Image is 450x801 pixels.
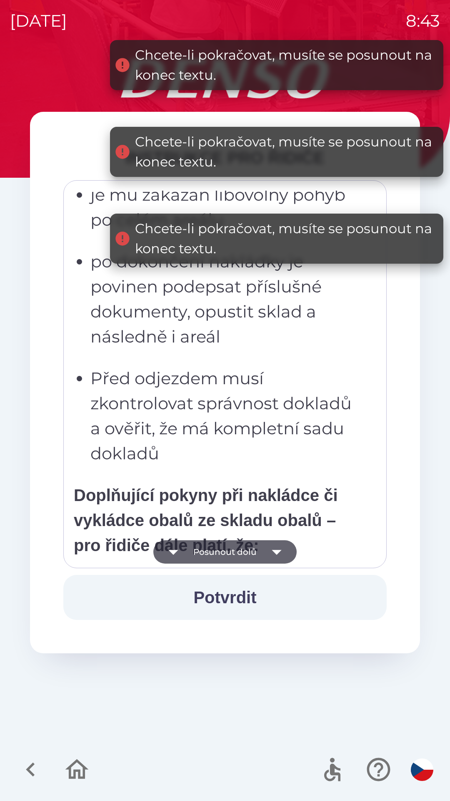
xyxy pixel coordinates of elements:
img: Logo [30,58,420,98]
div: Chcete-li pokračovat, musíte se posunout na konec textu. [135,219,435,259]
div: Chcete-li pokračovat, musíte se posunout na konec textu. [135,45,435,85]
button: Potvrdit [63,575,387,620]
p: Před odjezdem musí zkontrolovat správnost dokladů a ověřit, že má kompletní sadu dokladů [90,366,365,466]
p: [DATE] [10,8,67,33]
button: Posunout dolů [153,540,297,564]
img: cs flag [411,758,433,781]
strong: Doplňující pokyny při nakládce či vykládce obalů ze skladu obalů – pro řidiče dále platí, že: [74,486,338,554]
p: 8:43 [406,8,440,33]
p: po dokončení nakládky je povinen podepsat příslušné dokumenty, opustit sklad a následně i areál [90,249,365,349]
div: Chcete-li pokračovat, musíte se posunout na konec textu. [135,132,435,172]
div: INSTRUKCE PRO ŘIDIČE [63,145,387,170]
p: je mu zakázán libovolný pohyb po celém areálu [90,182,365,232]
